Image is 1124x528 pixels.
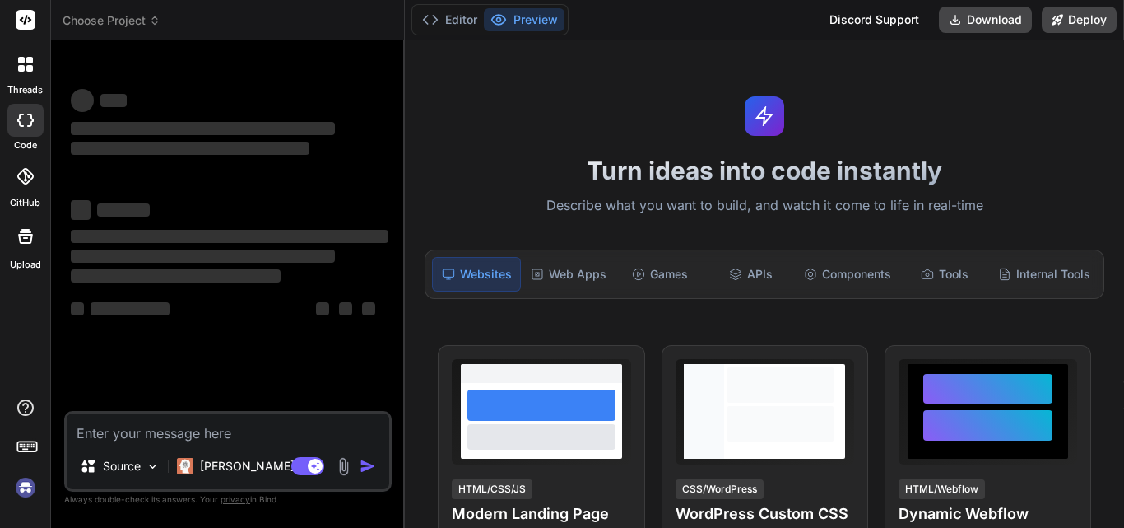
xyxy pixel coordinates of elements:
label: GitHub [10,196,40,210]
button: Download [939,7,1032,33]
div: Internal Tools [992,257,1097,292]
label: threads [7,83,43,97]
div: CSS/WordPress [676,479,764,499]
label: Upload [10,258,41,272]
div: Websites [432,257,521,292]
span: ‌ [71,250,335,263]
span: ‌ [91,302,170,315]
p: [PERSON_NAME] 4 S.. [200,458,323,474]
span: ‌ [71,122,335,135]
span: ‌ [71,142,309,155]
h4: WordPress Custom CSS [676,502,854,526]
div: Components [797,257,898,292]
img: attachment [334,457,353,476]
label: code [14,138,37,152]
span: ‌ [71,269,281,283]
span: ‌ [97,203,150,217]
p: Always double-check its answers. Your in Bind [64,492,392,507]
div: HTML/Webflow [899,479,985,499]
div: APIs [707,257,794,292]
div: Games [616,257,704,292]
p: Source [103,458,141,474]
span: ‌ [100,94,127,107]
span: ‌ [362,302,375,315]
span: privacy [221,494,250,504]
div: HTML/CSS/JS [452,479,532,499]
div: Web Apps [524,257,613,292]
div: Tools [901,257,988,292]
span: ‌ [316,302,329,315]
div: Discord Support [820,7,929,33]
button: Editor [416,8,484,31]
img: icon [360,458,376,474]
p: Describe what you want to build, and watch it come to life in real-time [415,195,1114,217]
img: Pick Models [146,460,160,474]
img: signin [12,474,39,502]
span: ‌ [71,230,388,243]
span: ‌ [71,302,84,315]
span: ‌ [339,302,352,315]
h4: Modern Landing Page [452,502,630,526]
button: Preview [484,8,564,31]
span: ‌ [71,89,94,112]
span: ‌ [71,200,91,220]
img: Claude 4 Sonnet [177,458,193,474]
span: Choose Project [63,12,160,29]
h1: Turn ideas into code instantly [415,156,1114,185]
button: Deploy [1042,7,1117,33]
